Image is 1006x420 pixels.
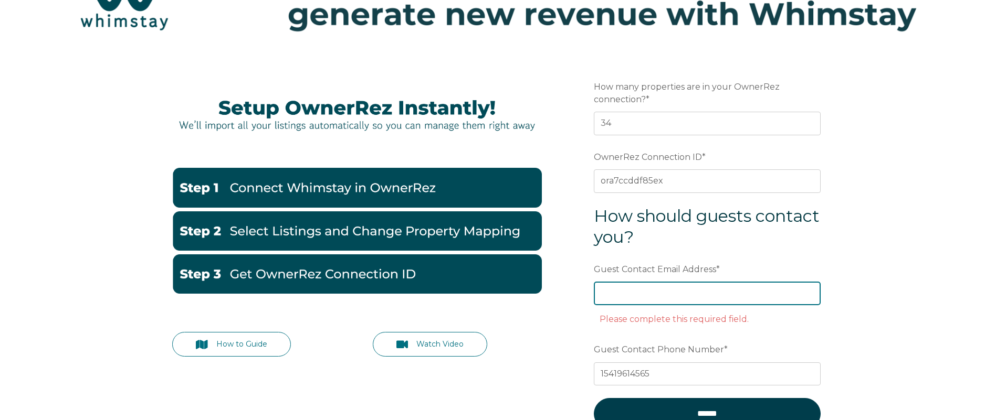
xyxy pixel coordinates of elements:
img: Picture27 [172,89,542,139]
span: Guest Contact Phone Number [594,341,724,358]
a: Watch Video [373,332,488,357]
a: How to Guide [172,332,291,357]
img: Change Property Mappings [172,211,542,251]
label: Please complete this required field. [600,314,749,324]
span: Guest Contact Email Address [594,261,716,277]
span: OwnerRez Connection ID [594,149,702,165]
img: Get OwnerRez Connection ID [172,254,542,294]
span: How should guests contact you? [594,206,820,247]
span: How many properties are in your OwnerRez connection? [594,79,780,107]
img: Go to OwnerRez Account-1 [172,168,542,207]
